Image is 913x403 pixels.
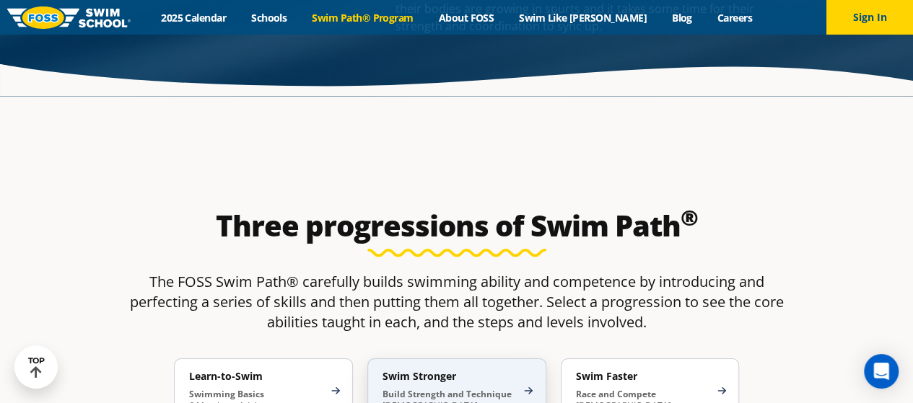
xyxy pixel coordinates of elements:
[189,388,264,400] strong: Swimming Basics
[659,11,704,25] a: Blog
[116,272,798,332] p: The FOSS Swim Path® carefully builds swimming ability and competence by introducing and perfectin...
[864,354,899,389] div: Open Intercom Messenger
[189,370,323,383] h4: Learn-to-Swim
[576,370,710,383] h4: Swim Faster
[116,208,798,243] h2: Three progressions of Swim Path
[300,11,426,25] a: Swim Path® Program
[704,11,764,25] a: Careers
[28,356,45,378] div: TOP
[239,11,300,25] a: Schools
[7,6,131,29] img: FOSS Swim School Logo
[383,370,517,383] h4: Swim Stronger
[681,203,698,232] sup: ®
[149,11,239,25] a: 2025 Calendar
[507,11,660,25] a: Swim Like [PERSON_NAME]
[576,388,656,400] strong: Race and Compete
[383,388,512,400] strong: Build Strength and Technique
[426,11,507,25] a: About FOSS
